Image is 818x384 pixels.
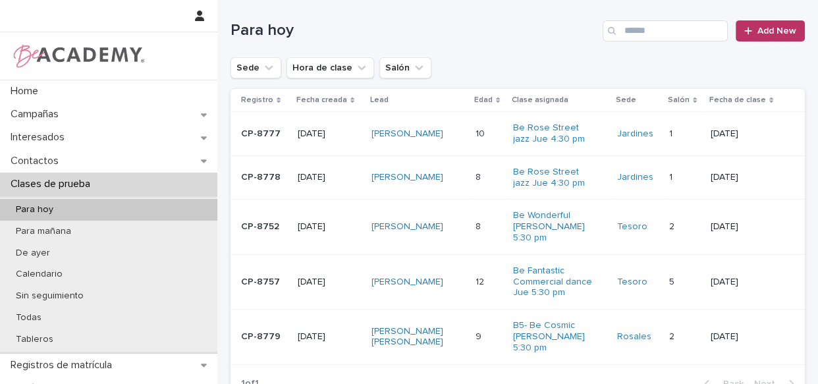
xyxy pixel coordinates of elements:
[669,274,677,288] p: 5
[711,277,784,288] p: [DATE]
[603,20,728,41] input: Search
[709,93,766,107] p: Fecha de clase
[5,290,94,302] p: Sin seguimiento
[298,331,361,343] p: [DATE]
[736,20,805,41] a: Add New
[513,320,595,353] a: B5- Be Cosmic [PERSON_NAME] 5:30 pm
[617,172,653,183] a: Jardines
[669,169,675,183] p: 1
[5,178,101,190] p: Clases de prueba
[669,219,677,233] p: 2
[241,221,287,233] p: CP-8752
[231,200,805,254] tr: CP-8752[DATE][PERSON_NAME] 88 Be Wonderful [PERSON_NAME] 5:30 pm Tesoro 22 [DATE]
[5,204,64,215] p: Para hoy
[669,126,675,140] p: 1
[231,155,805,200] tr: CP-8778[DATE][PERSON_NAME] 88 Be Rose Street jazz Jue 4:30 pm Jardines 11 [DATE]
[241,128,287,140] p: CP-8777
[5,359,123,371] p: Registros de matrícula
[241,172,287,183] p: CP-8778
[757,26,796,36] span: Add New
[231,254,805,309] tr: CP-8757[DATE][PERSON_NAME] 1212 Be Fantastic Commercial dance Jue 5:30 pm Tesoro 55 [DATE]
[669,329,677,343] p: 2
[5,85,49,97] p: Home
[5,108,69,121] p: Campañas
[476,169,483,183] p: 8
[371,326,454,348] a: [PERSON_NAME] [PERSON_NAME]
[231,57,281,78] button: Sede
[476,329,484,343] p: 9
[711,331,784,343] p: [DATE]
[711,128,784,140] p: [DATE]
[5,312,52,323] p: Todas
[5,226,82,237] p: Para mañana
[513,265,595,298] a: Be Fantastic Commercial dance Jue 5:30 pm
[617,128,653,140] a: Jardines
[513,123,595,145] a: Be Rose Street jazz Jue 4:30 pm
[476,219,483,233] p: 8
[231,112,805,156] tr: CP-8777[DATE][PERSON_NAME] 1010 Be Rose Street jazz Jue 4:30 pm Jardines 11 [DATE]
[617,331,651,343] a: Rosales
[286,57,374,78] button: Hora de clase
[513,167,595,189] a: Be Rose Street jazz Jue 4:30 pm
[231,310,805,364] tr: CP-8779[DATE][PERSON_NAME] [PERSON_NAME] 99 B5- Be Cosmic [PERSON_NAME] 5:30 pm Rosales 22 [DATE]
[513,210,595,243] a: Be Wonderful [PERSON_NAME] 5:30 pm
[5,334,64,345] p: Tableros
[476,126,487,140] p: 10
[298,221,361,233] p: [DATE]
[298,172,361,183] p: [DATE]
[617,221,647,233] a: Tesoro
[512,93,568,107] p: Clase asignada
[296,93,347,107] p: Fecha creada
[298,277,361,288] p: [DATE]
[5,131,75,144] p: Interesados
[298,128,361,140] p: [DATE]
[5,155,69,167] p: Contactos
[474,93,493,107] p: Edad
[711,172,784,183] p: [DATE]
[371,172,443,183] a: [PERSON_NAME]
[241,331,287,343] p: CP-8779
[371,277,443,288] a: [PERSON_NAME]
[617,277,647,288] a: Tesoro
[711,221,784,233] p: [DATE]
[371,221,443,233] a: [PERSON_NAME]
[371,128,443,140] a: [PERSON_NAME]
[5,248,61,259] p: De ayer
[231,21,597,40] h1: Para hoy
[241,277,287,288] p: CP-8757
[241,93,273,107] p: Registro
[11,43,146,69] img: WPrjXfSUmiLcdUfaYY4Q
[476,274,487,288] p: 12
[616,93,636,107] p: Sede
[370,93,389,107] p: Lead
[668,93,690,107] p: Salón
[379,57,431,78] button: Salón
[5,269,73,280] p: Calendario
